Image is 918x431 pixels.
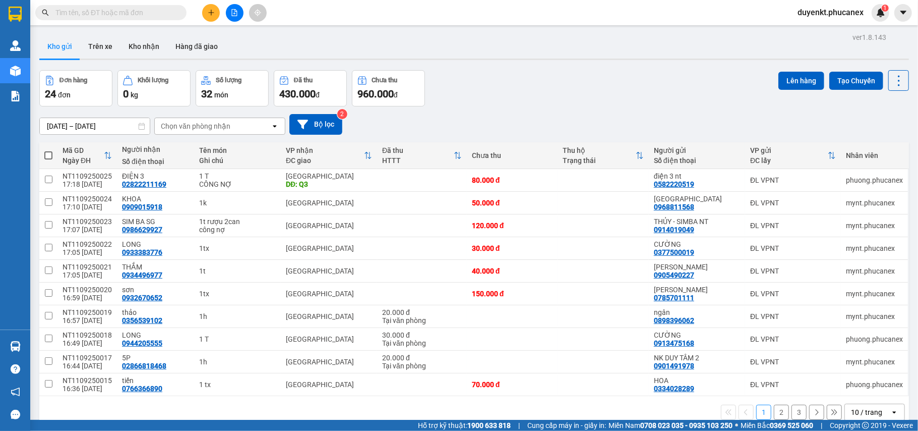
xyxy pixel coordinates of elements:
div: 0898396062 [654,316,694,325]
div: 0932670652 [122,294,162,302]
div: 120.000 đ [472,222,553,230]
div: [GEOGRAPHIC_DATA] [286,290,372,298]
div: Chưa thu [472,151,553,159]
div: Tại văn phòng [382,316,462,325]
div: [GEOGRAPHIC_DATA] [286,267,372,275]
div: VP gửi [750,146,828,154]
span: kg [131,91,138,99]
div: Chưa thu [372,77,398,84]
div: 0914019049 [654,226,694,234]
span: message [11,410,20,419]
div: HOA [654,376,740,385]
th: Toggle SortBy [745,142,841,169]
div: 0766366890 [122,385,162,393]
div: SIM BA SG [122,218,190,226]
span: caret-down [899,8,908,17]
div: 0913475168 [654,339,694,347]
span: 24 [45,88,56,100]
button: Tạo Chuyến [829,72,883,90]
div: [GEOGRAPHIC_DATA] [286,199,372,207]
span: | [821,420,822,431]
strong: 0708 023 035 - 0935 103 250 [640,421,732,429]
div: 40.000 đ [472,267,553,275]
button: file-add [226,4,243,22]
strong: 0369 525 060 [770,421,813,429]
div: ĐL VPNT [750,244,836,252]
div: 10 / trang [851,407,882,417]
img: warehouse-icon [10,66,21,76]
div: 17:05 [DATE] [63,271,112,279]
div: [GEOGRAPHIC_DATA] [286,172,372,180]
div: 17:07 [DATE] [63,226,112,234]
span: Miền Bắc [741,420,813,431]
div: Đã thu [382,146,454,154]
div: ĐL VPNT [750,290,836,298]
div: 0986629927 [122,226,162,234]
div: Tại văn phòng [382,362,462,370]
div: ĐL VPNT [750,312,836,320]
span: duyenkt.phucanex [789,6,872,19]
div: THẮM [122,263,190,271]
div: 20.000 đ [382,354,462,362]
button: Hàng đã giao [167,34,226,59]
img: warehouse-icon [10,40,21,51]
strong: 1900 633 818 [467,421,511,429]
span: 430.000 [279,88,316,100]
span: đ [316,91,320,99]
div: mynt.phucanex [846,290,903,298]
div: 0934496977 [122,271,162,279]
div: NK DUY TÂM 2 [654,354,740,362]
div: CÔNG NỢ [200,180,276,188]
span: | [518,420,520,431]
div: 1 tx [200,381,276,389]
span: Miền Nam [608,420,732,431]
div: 0582220519 [654,180,694,188]
div: thảo [122,308,190,316]
div: [GEOGRAPHIC_DATA] [286,222,372,230]
div: mynt.phucanex [846,267,903,275]
div: ĐIỆN 3 [122,172,190,180]
div: NT1109250021 [63,263,112,271]
div: tiến [122,376,190,385]
div: Số lượng [216,77,241,84]
div: Đơn hàng [59,77,87,84]
div: 0356539102 [122,316,162,325]
button: Đã thu430.000đ [274,70,347,106]
div: ĐL VPNT [750,199,836,207]
div: ĐL VPNT [750,222,836,230]
div: Tên món [200,146,276,154]
span: ⚪️ [735,423,738,427]
button: Kho gửi [39,34,80,59]
div: [GEOGRAPHIC_DATA] [286,244,372,252]
div: ĐL VPNT [750,381,836,389]
div: Số điện thoại [654,156,740,165]
div: Người nhận [122,145,190,153]
div: ver 1.8.143 [852,32,886,43]
button: aim [249,4,267,22]
div: 1t [200,267,276,275]
div: VP nhận [286,146,364,154]
div: 16:57 [DATE] [63,316,112,325]
div: 02822211169 [122,180,166,188]
div: công nợ [200,226,276,234]
div: 1k [200,199,276,207]
input: Tìm tên, số ĐT hoặc mã đơn [55,7,174,18]
div: Nhân viên [846,151,903,159]
div: [GEOGRAPHIC_DATA] [286,312,372,320]
div: phuong.phucanex [846,381,903,389]
div: [GEOGRAPHIC_DATA] [286,358,372,366]
button: Kho nhận [120,34,167,59]
span: món [214,91,228,99]
span: 1 [883,5,887,12]
div: NT1109250024 [63,195,112,203]
div: NT1109250025 [63,172,112,180]
div: 1t rượu 2can [200,218,276,226]
div: mynt.phucanex [846,244,903,252]
span: 32 [201,88,212,100]
div: ĐL VPNT [750,358,836,366]
div: phuong.phucanex [846,176,903,184]
div: 70.000 đ [472,381,553,389]
img: solution-icon [10,91,21,101]
div: NT1109250017 [63,354,112,362]
div: HẢI VÂN [654,263,740,271]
